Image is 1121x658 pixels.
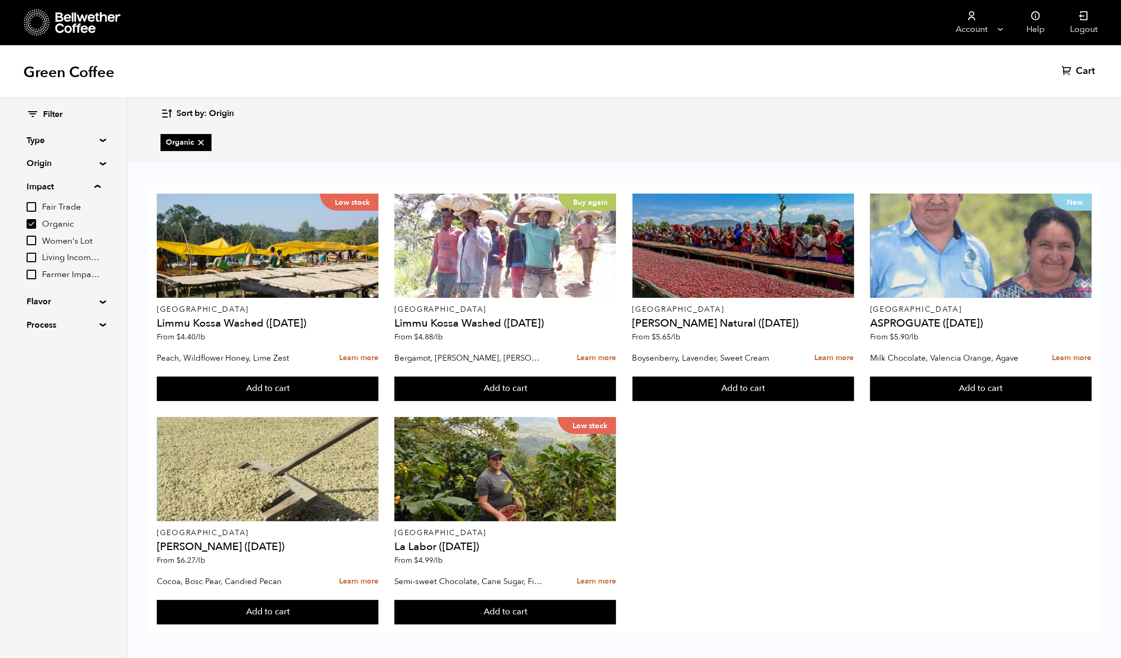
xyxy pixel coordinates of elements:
input: Organic [27,219,36,229]
span: $ [414,332,418,342]
h4: ASPROGUATE ([DATE]) [870,318,1092,329]
button: Add to cart [394,377,616,401]
p: Cocoa, Bosc Pear, Candied Pecan [157,573,308,589]
p: Buy again [558,194,616,211]
summary: Process [27,319,100,331]
span: /lb [433,332,443,342]
span: /lb [909,332,918,342]
span: Farmer Impact Fund [42,269,100,281]
span: /lb [196,555,205,565]
input: Farmer Impact Fund [27,270,36,279]
a: Low stock [157,194,378,298]
bdi: 4.40 [176,332,205,342]
bdi: 4.88 [414,332,443,342]
a: Learn more [339,347,378,370]
input: Living Income Pricing [27,253,36,262]
summary: Impact [27,180,100,193]
a: Learn more [339,570,378,593]
span: /lb [433,555,443,565]
a: Learn more [1052,347,1092,370]
span: Organic [42,219,100,230]
span: Filter [43,109,63,121]
button: Add to cart [157,600,378,624]
p: Semi-sweet Chocolate, Cane Sugar, Fig Jam [394,573,545,589]
p: Peach, Wildflower Honey, Lime Zest [157,350,308,366]
p: Bergamot, [PERSON_NAME], [PERSON_NAME] [394,350,545,366]
summary: Origin [27,157,100,170]
summary: Type [27,134,100,147]
p: Milk Chocolate, Valencia Orange, Agave [870,350,1021,366]
p: [GEOGRAPHIC_DATA] [394,529,616,537]
span: Organic [166,137,206,148]
a: Learn more [577,347,616,370]
span: /lb [196,332,205,342]
span: $ [176,555,181,565]
p: [GEOGRAPHIC_DATA] [157,306,378,313]
h4: [PERSON_NAME] ([DATE]) [157,542,378,552]
button: Add to cart [394,600,616,624]
button: Sort by: Origin [161,101,234,126]
p: New [1052,194,1092,211]
h1: Green Coffee [23,63,114,82]
a: Low stock [394,417,616,521]
span: Cart [1076,65,1095,78]
h4: La Labor ([DATE]) [394,542,616,552]
span: From [157,555,205,565]
h4: Limmu Kossa Washed ([DATE]) [394,318,616,329]
span: Fair Trade [42,202,100,213]
a: New [870,194,1092,298]
span: From [157,332,205,342]
h4: [PERSON_NAME] Natural ([DATE]) [633,318,854,329]
button: Add to cart [633,377,854,401]
span: Sort by: Origin [176,108,234,120]
a: Learn more [815,347,854,370]
span: $ [176,332,181,342]
p: [GEOGRAPHIC_DATA] [633,306,854,313]
button: Add to cart [157,377,378,401]
a: Learn more [577,570,616,593]
summary: Flavor [27,295,100,308]
span: Living Income Pricing [42,252,100,264]
p: [GEOGRAPHIC_DATA] [157,529,378,537]
p: Low stock [320,194,378,211]
bdi: 5.65 [652,332,681,342]
span: $ [890,332,894,342]
p: [GEOGRAPHIC_DATA] [870,306,1092,313]
a: Buy again [394,194,616,298]
span: $ [414,555,418,565]
button: Add to cart [870,377,1092,401]
p: Low stock [558,417,616,434]
span: /lb [671,332,681,342]
p: Boysenberry, Lavender, Sweet Cream [633,350,783,366]
p: [GEOGRAPHIC_DATA] [394,306,616,313]
input: Women's Lot [27,236,36,245]
bdi: 5.90 [890,332,918,342]
span: From [394,555,443,565]
input: Fair Trade [27,202,36,212]
bdi: 4.99 [414,555,443,565]
span: From [394,332,443,342]
span: $ [652,332,656,342]
h4: Limmu Kossa Washed ([DATE]) [157,318,378,329]
span: Women's Lot [42,236,100,247]
span: From [870,332,918,342]
a: Cart [1061,65,1098,78]
span: From [633,332,681,342]
bdi: 6.27 [176,555,205,565]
